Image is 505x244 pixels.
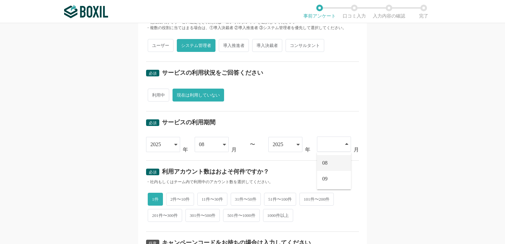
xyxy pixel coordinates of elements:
div: 2025 [150,137,161,152]
span: 必須 [149,121,157,125]
span: 501件〜1000件 [223,209,260,222]
span: 201件〜300件 [148,209,182,222]
span: 301件〜500件 [185,209,220,222]
div: 〜 [250,142,255,147]
li: 完了 [406,5,441,19]
div: サービスの利用状況をご回答ください [162,70,263,76]
span: システム管理者 [177,39,215,52]
span: 51件〜100件 [264,193,296,206]
div: 年 [305,147,310,152]
span: コンサルタント [286,39,324,52]
span: 101件〜200件 [299,193,334,206]
div: 月 [231,147,237,152]
span: 利用中 [148,89,169,102]
img: ボクシルSaaS_ロゴ [64,5,108,18]
span: 必須 [149,71,157,76]
span: 11件〜30件 [197,193,227,206]
div: 利用アカウント数はおよそ何件ですか？ [162,169,269,175]
div: 2025 [273,137,283,152]
div: ・複数の役割に当てはまる場合は、①導入決裁者 ②導入推進者 ③システム管理者を優先して選択してください。 [146,25,359,31]
span: 1000件以上 [263,209,293,222]
span: 必須 [149,170,157,175]
div: 08 [199,137,204,152]
li: 事前アンケート [302,5,337,19]
span: 1件 [148,193,163,206]
span: 09 [322,176,328,182]
span: 2件〜10件 [166,193,194,206]
span: 導入決裁者 [252,39,282,52]
li: 入力内容の確認 [371,5,406,19]
span: 08 [322,160,328,166]
span: 31件〜50件 [231,193,261,206]
div: サービスの利用期間 [162,119,215,125]
span: 導入推進者 [219,39,249,52]
div: ・社内もしくはチーム内で利用中のアカウント数を選択してください。 [146,179,359,185]
li: 口コミ入力 [337,5,371,19]
span: ユーザー [148,39,174,52]
div: 月 [354,147,359,152]
span: 現在は利用していない [173,89,224,102]
div: 年 [183,147,188,152]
